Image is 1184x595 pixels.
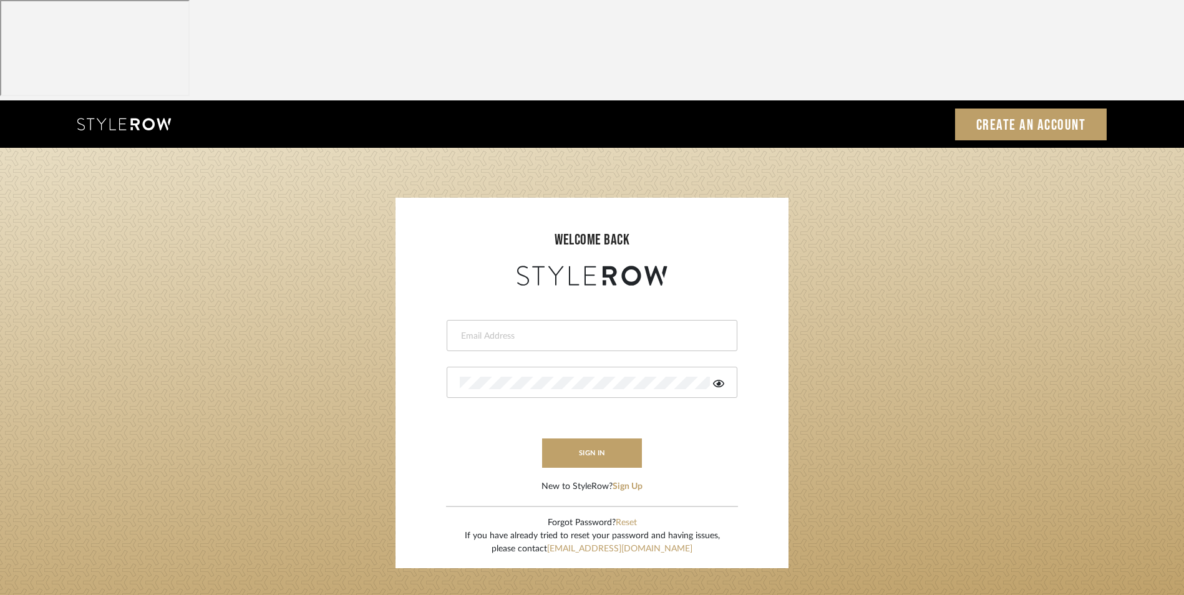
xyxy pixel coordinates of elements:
[547,544,692,553] a: [EMAIL_ADDRESS][DOMAIN_NAME]
[460,330,721,342] input: Email Address
[408,229,776,251] div: welcome back
[465,530,720,556] div: If you have already tried to reset your password and having issues, please contact
[616,516,637,530] button: Reset
[541,480,643,493] div: New to StyleRow?
[542,438,642,468] button: sign in
[613,480,643,493] button: Sign Up
[465,516,720,530] div: Forgot Password?
[955,109,1107,140] a: Create an Account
